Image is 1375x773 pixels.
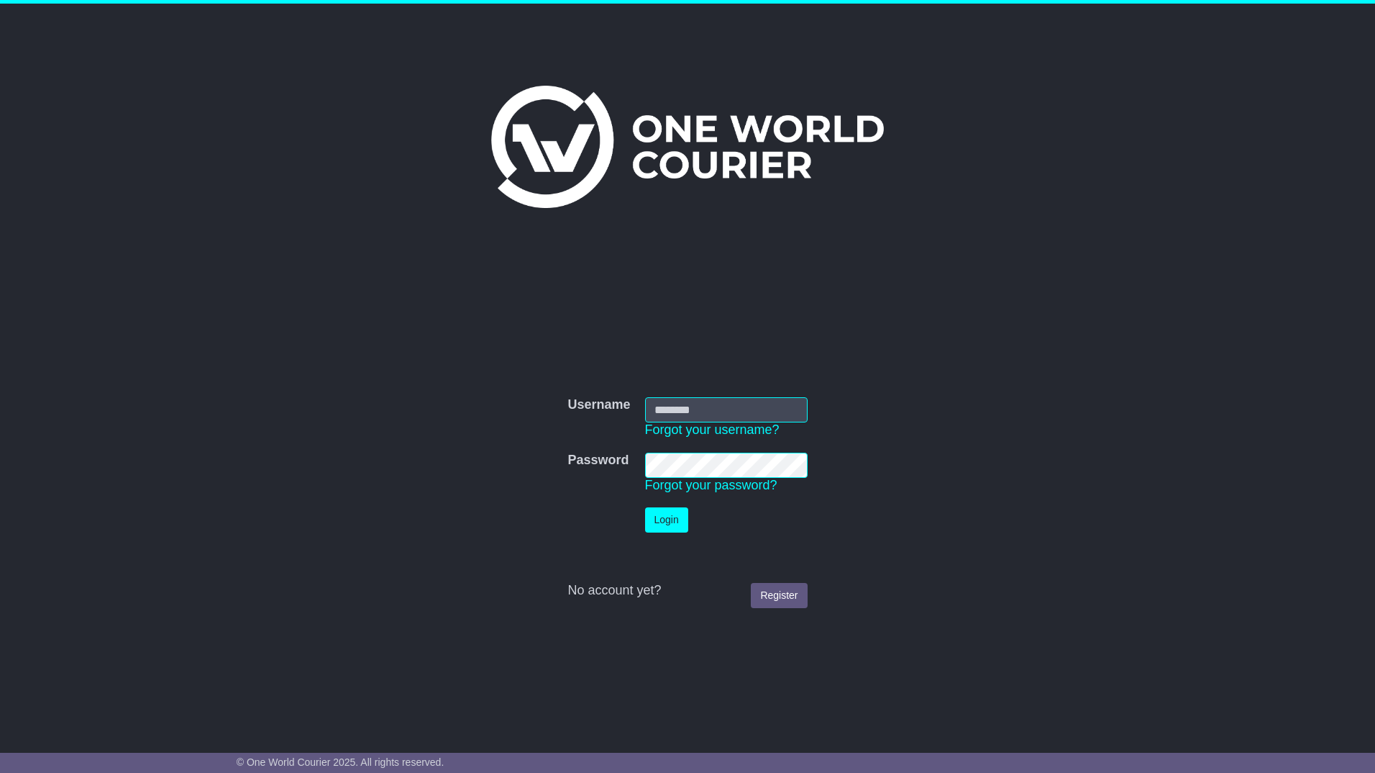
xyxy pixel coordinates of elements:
a: Register [751,583,807,608]
a: Forgot your username? [645,422,780,437]
img: One World [491,86,884,208]
label: Password [567,453,629,469]
label: Username [567,397,630,413]
button: Login [645,507,688,533]
a: Forgot your password? [645,478,777,492]
div: No account yet? [567,583,807,599]
span: © One World Courier 2025. All rights reserved. [237,756,444,768]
